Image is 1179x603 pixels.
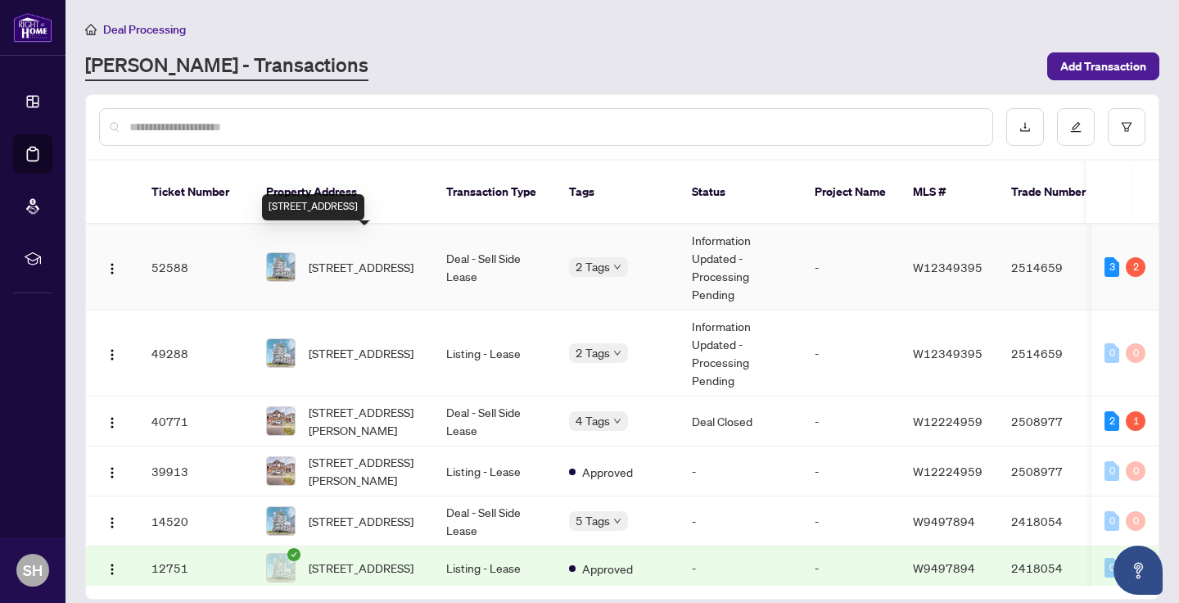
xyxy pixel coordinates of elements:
[106,416,119,429] img: Logo
[267,457,295,485] img: thumbnail-img
[613,349,621,357] span: down
[1019,121,1031,133] span: download
[679,224,802,311] td: Information Updated - Processing Pending
[576,511,610,530] span: 5 Tags
[613,517,621,525] span: down
[576,411,610,430] span: 4 Tags
[106,348,119,361] img: Logo
[13,12,52,43] img: logo
[1121,121,1132,133] span: filter
[679,546,802,590] td: -
[253,161,433,224] th: Property Address
[138,161,253,224] th: Ticket Number
[679,311,802,397] td: Information Updated - Processing Pending
[433,224,556,311] td: Deal - Sell Side Lease
[1108,108,1145,146] button: filter
[1126,511,1145,531] div: 0
[85,24,97,35] span: home
[267,507,295,535] img: thumbnail-img
[913,346,982,360] span: W12349395
[267,253,295,281] img: thumbnail-img
[106,563,119,576] img: Logo
[998,161,1113,224] th: Trade Number
[1104,343,1119,363] div: 0
[99,408,125,434] button: Logo
[1104,411,1119,431] div: 2
[998,546,1113,590] td: 2418054
[1057,108,1095,146] button: edit
[309,258,413,276] span: [STREET_ADDRESS]
[998,397,1113,447] td: 2508977
[433,496,556,546] td: Deal - Sell Side Lease
[103,22,186,37] span: Deal Processing
[106,466,119,479] img: Logo
[802,496,900,546] td: -
[138,224,253,311] td: 52588
[1104,558,1119,578] div: 0
[433,397,556,447] td: Deal - Sell Side Lease
[998,447,1113,496] td: 2508977
[1104,511,1119,531] div: 0
[433,546,556,590] td: Listing - Lease
[900,161,998,224] th: MLS #
[433,447,556,496] td: Listing - Lease
[309,453,420,489] span: [STREET_ADDRESS][PERSON_NAME]
[679,397,802,447] td: Deal Closed
[1104,461,1119,481] div: 0
[1104,257,1119,277] div: 3
[582,560,633,578] span: Approved
[679,447,802,496] td: -
[309,559,413,577] span: [STREET_ADDRESS]
[576,343,610,362] span: 2 Tags
[138,397,253,447] td: 40771
[613,263,621,271] span: down
[99,458,125,484] button: Logo
[138,311,253,397] td: 49288
[1060,53,1146,79] span: Add Transaction
[267,339,295,367] img: thumbnail-img
[1070,121,1082,133] span: edit
[267,554,295,582] img: thumbnail-img
[1047,52,1159,80] button: Add Transaction
[998,311,1113,397] td: 2514659
[99,508,125,534] button: Logo
[138,546,253,590] td: 12751
[99,254,125,280] button: Logo
[802,546,900,590] td: -
[106,516,119,529] img: Logo
[1006,108,1044,146] button: download
[309,512,413,530] span: [STREET_ADDRESS]
[802,447,900,496] td: -
[309,403,420,439] span: [STREET_ADDRESS][PERSON_NAME]
[99,340,125,366] button: Logo
[1126,411,1145,431] div: 1
[262,194,364,220] div: [STREET_ADDRESS]
[556,161,679,224] th: Tags
[138,447,253,496] td: 39913
[913,464,982,478] span: W12224959
[613,417,621,425] span: down
[802,311,900,397] td: -
[802,161,900,224] th: Project Name
[138,496,253,546] td: 14520
[1126,257,1145,277] div: 2
[913,414,982,428] span: W12224959
[582,463,633,481] span: Approved
[679,496,802,546] td: -
[1113,546,1163,595] button: Open asap
[679,161,802,224] th: Status
[287,548,300,561] span: check-circle
[85,52,368,81] a: [PERSON_NAME] - Transactions
[913,560,975,575] span: W9497894
[802,224,900,311] td: -
[913,514,975,528] span: W9497894
[998,224,1113,311] td: 2514659
[998,496,1113,546] td: 2418054
[1126,343,1145,363] div: 0
[23,559,43,582] span: SH
[576,257,610,276] span: 2 Tags
[309,344,413,362] span: [STREET_ADDRESS]
[913,260,982,274] span: W12349395
[433,161,556,224] th: Transaction Type
[433,311,556,397] td: Listing - Lease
